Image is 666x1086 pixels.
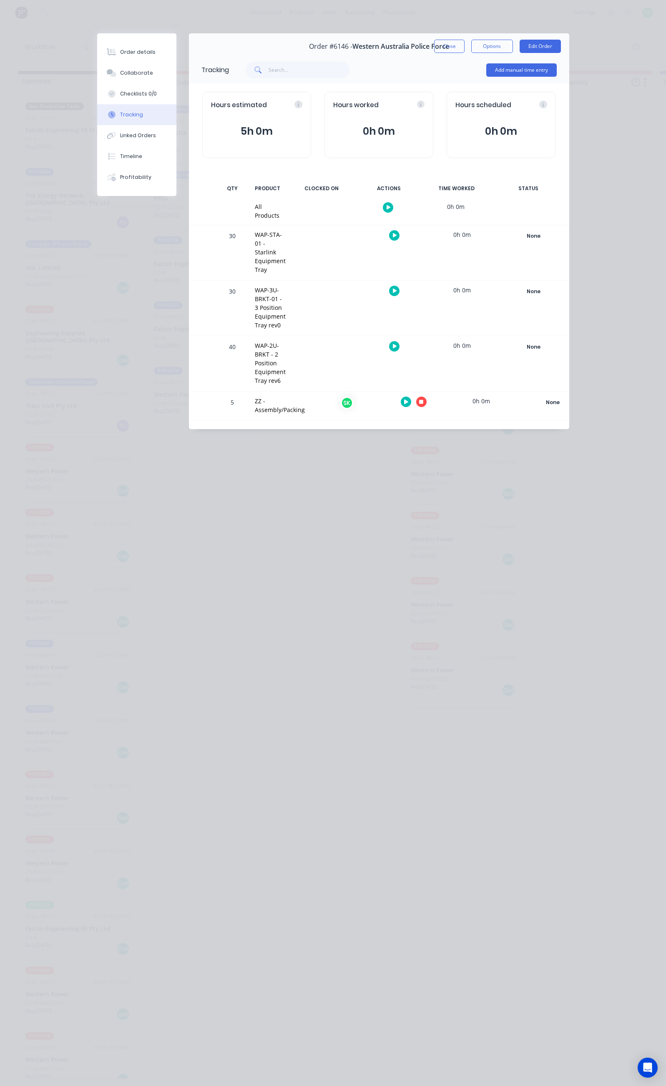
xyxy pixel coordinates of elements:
div: 0h 0m [450,392,513,410]
button: Options [471,40,513,53]
button: Close [434,40,465,53]
span: Hours scheduled [455,101,511,110]
div: Linked Orders [120,132,156,139]
div: STATUS [493,180,564,197]
div: TIME WORKED [425,180,488,197]
button: Add manual time entry [486,63,557,77]
div: WAP-STA-01 - Starlink Equipment Tray [255,230,286,274]
div: WAP-3U-BRKT-01 - 3 Position Equipment Tray rev0 [255,286,286,329]
button: 0h 0m [333,123,425,139]
div: 0h 0m [431,281,493,299]
div: All Products [255,202,279,220]
div: CLOCKED ON [290,180,353,197]
button: 5h 0m [211,123,302,139]
button: Order details [97,42,176,63]
button: None [523,397,583,408]
div: 0h 0m [431,336,493,355]
div: None [504,342,564,352]
div: Timeline [120,153,142,160]
div: SK [341,397,353,409]
span: Order #6146 - [309,43,352,50]
button: None [503,341,564,353]
div: ACTIONS [358,180,420,197]
div: 0h 0m [425,197,487,216]
div: None [504,286,564,297]
button: Checklists 0/0 [97,83,176,104]
button: None [503,230,564,242]
div: None [504,231,564,241]
button: Linked Orders [97,125,176,146]
div: Profitability [120,173,151,181]
div: Open Intercom Messenger [638,1058,658,1078]
div: Checklists 0/0 [120,90,157,98]
button: Collaborate [97,63,176,83]
button: 0h 0m [455,123,547,139]
div: Order details [120,48,156,56]
input: Search... [269,62,350,78]
span: Western Australia Police Force [352,43,449,50]
div: WAP-2U-BRKT - 2 Position Equipment Tray rev6 [255,341,286,385]
div: Collaborate [120,69,153,77]
span: Hours worked [333,101,379,110]
div: ZZ - Assembly/Packing [255,397,305,414]
button: Profitability [97,167,176,188]
div: 5 [220,393,245,420]
button: Timeline [97,146,176,167]
div: PRODUCT [250,180,285,197]
div: Tracking [120,111,143,118]
div: 30 [220,226,245,280]
div: 30 [220,282,245,336]
button: Tracking [97,104,176,125]
div: QTY [220,180,245,197]
button: None [503,286,564,297]
div: 40 [220,337,245,391]
span: Hours estimated [211,101,267,110]
div: Tracking [201,65,229,75]
button: Edit Order [520,40,561,53]
div: 0h 0m [431,225,493,244]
